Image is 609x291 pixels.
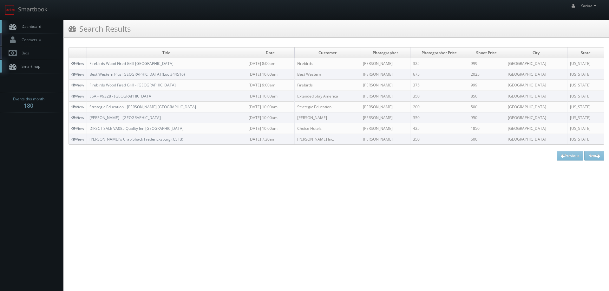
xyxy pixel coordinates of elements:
strong: 180 [24,102,33,109]
td: [DATE] 10:00am [246,69,294,80]
td: [US_STATE] [567,58,604,69]
td: Choice Hotels [295,123,360,134]
td: 200 [410,101,468,112]
td: [GEOGRAPHIC_DATA] [505,69,567,80]
td: [DATE] 10:00am [246,123,294,134]
td: Photographer Price [410,47,468,58]
td: [PERSON_NAME] [360,91,410,101]
a: Firebirds Wood Fired Grill [GEOGRAPHIC_DATA] [89,61,174,66]
td: 500 [468,101,505,112]
td: [PERSON_NAME] [360,112,410,123]
td: Date [246,47,294,58]
td: 325 [410,58,468,69]
td: 425 [410,123,468,134]
a: Firebirds Wood Fired Grill - [GEOGRAPHIC_DATA] [89,82,176,88]
a: ESA - #9328 - [GEOGRAPHIC_DATA] [89,93,153,99]
td: 850 [468,91,505,101]
td: [PERSON_NAME] [360,134,410,145]
td: [PERSON_NAME] [360,80,410,91]
span: Dashboard [18,24,41,29]
td: [DATE] 8:00am [246,58,294,69]
td: Shoot Price [468,47,505,58]
td: 350 [410,112,468,123]
a: View [71,82,84,88]
td: [DATE] 10:00am [246,112,294,123]
td: 350 [410,91,468,101]
span: Bids [18,50,29,56]
td: 2025 [468,69,505,80]
td: 999 [468,58,505,69]
td: [GEOGRAPHIC_DATA] [505,80,567,91]
a: View [71,115,84,120]
td: 600 [468,134,505,145]
td: [PERSON_NAME] [360,123,410,134]
a: View [71,126,84,131]
a: Best Western Plus [GEOGRAPHIC_DATA] (Loc #44516) [89,72,185,77]
td: City [505,47,567,58]
td: [DATE] 7:30am [246,134,294,145]
span: Events this month [13,96,44,102]
a: View [71,61,84,66]
a: Strategic Education - [PERSON_NAME] [GEOGRAPHIC_DATA] [89,104,196,110]
td: [US_STATE] [567,69,604,80]
td: [GEOGRAPHIC_DATA] [505,91,567,101]
td: [GEOGRAPHIC_DATA] [505,58,567,69]
td: [US_STATE] [567,101,604,112]
a: View [71,136,84,142]
td: State [567,47,604,58]
span: Smartmap [18,64,40,69]
td: Firebirds [295,80,360,91]
td: 950 [468,112,505,123]
span: Karina [580,3,598,9]
a: DIRECT SALE VA085 Quality Inn [GEOGRAPHIC_DATA] [89,126,184,131]
a: View [71,104,84,110]
a: View [71,72,84,77]
td: [US_STATE] [567,91,604,101]
td: 350 [410,134,468,145]
td: Best Western [295,69,360,80]
td: Strategic Education [295,101,360,112]
td: Title [87,47,246,58]
td: 375 [410,80,468,91]
a: View [71,93,84,99]
h3: Search Results [69,23,131,34]
td: [DATE] 10:00am [246,101,294,112]
td: 675 [410,69,468,80]
td: Extended Stay America [295,91,360,101]
td: [GEOGRAPHIC_DATA] [505,112,567,123]
td: [PERSON_NAME] Inc. [295,134,360,145]
td: [PERSON_NAME] [360,101,410,112]
td: [GEOGRAPHIC_DATA] [505,123,567,134]
td: 999 [468,80,505,91]
img: smartbook-logo.png [5,5,15,15]
a: [PERSON_NAME]'s Crab Shack Fredericksburg (CSFB) [89,136,183,142]
td: [US_STATE] [567,123,604,134]
a: [PERSON_NAME] - [GEOGRAPHIC_DATA] [89,115,161,120]
td: Customer [295,47,360,58]
td: [PERSON_NAME] [295,112,360,123]
td: [PERSON_NAME] [360,69,410,80]
td: Firebirds [295,58,360,69]
td: [US_STATE] [567,134,604,145]
td: [DATE] 9:00am [246,80,294,91]
td: Photographer [360,47,410,58]
td: 1850 [468,123,505,134]
td: [US_STATE] [567,112,604,123]
td: [US_STATE] [567,80,604,91]
td: [PERSON_NAME] [360,58,410,69]
td: [GEOGRAPHIC_DATA] [505,101,567,112]
td: [DATE] 10:00am [246,91,294,101]
span: Contacts [18,37,43,42]
td: [GEOGRAPHIC_DATA] [505,134,567,145]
